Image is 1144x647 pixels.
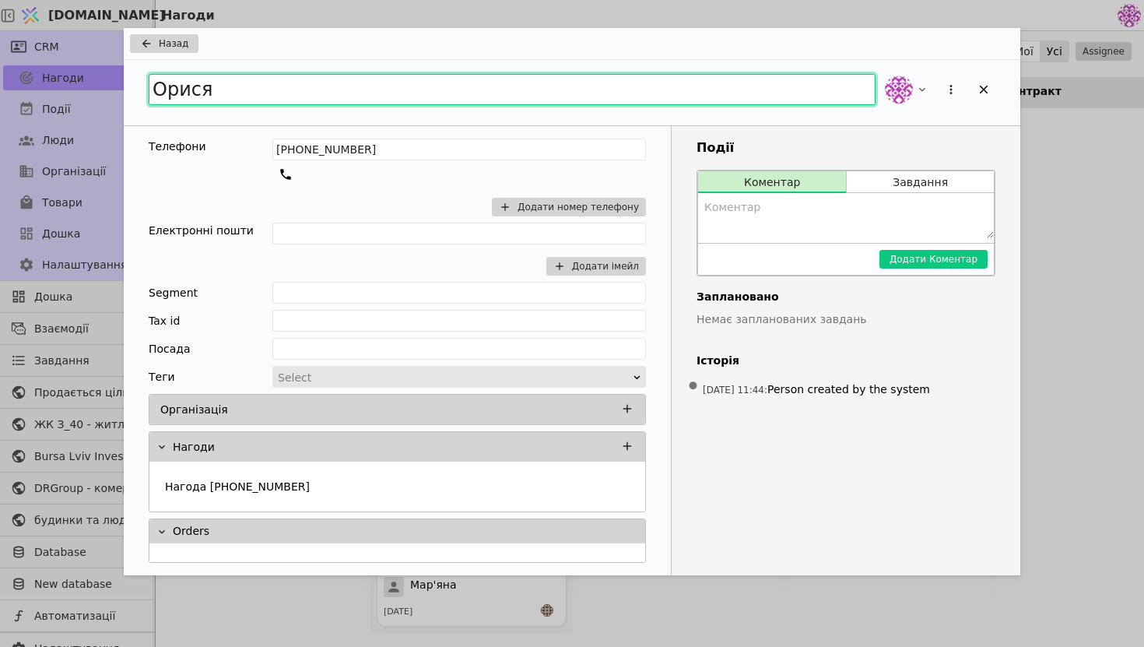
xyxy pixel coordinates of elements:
[149,282,198,304] div: Segment
[767,383,930,396] span: Person created by the system
[124,28,1020,575] div: Add Opportunity
[149,338,191,360] div: Посада
[697,353,995,369] h4: Історія
[847,171,994,193] button: Завдання
[173,439,215,455] p: Нагоди
[492,198,646,216] button: Додати номер телефону
[165,479,310,495] p: Нагода [PHONE_NUMBER]
[885,76,913,104] img: de
[159,37,188,51] span: Назад
[173,523,209,540] p: Orders
[149,366,175,388] div: Теги
[160,402,228,418] p: Організація
[149,139,206,155] div: Телефони
[149,223,254,239] div: Електронні пошти
[697,289,995,305] h4: Заплановано
[149,310,180,332] div: Tax id
[703,385,767,396] span: [DATE] 11:44 :
[686,367,701,406] span: •
[697,139,995,157] h3: Події
[879,250,988,269] button: Додати Коментар
[546,257,646,276] button: Додати імейл
[698,171,846,193] button: Коментар
[697,311,995,328] p: Немає запланованих завдань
